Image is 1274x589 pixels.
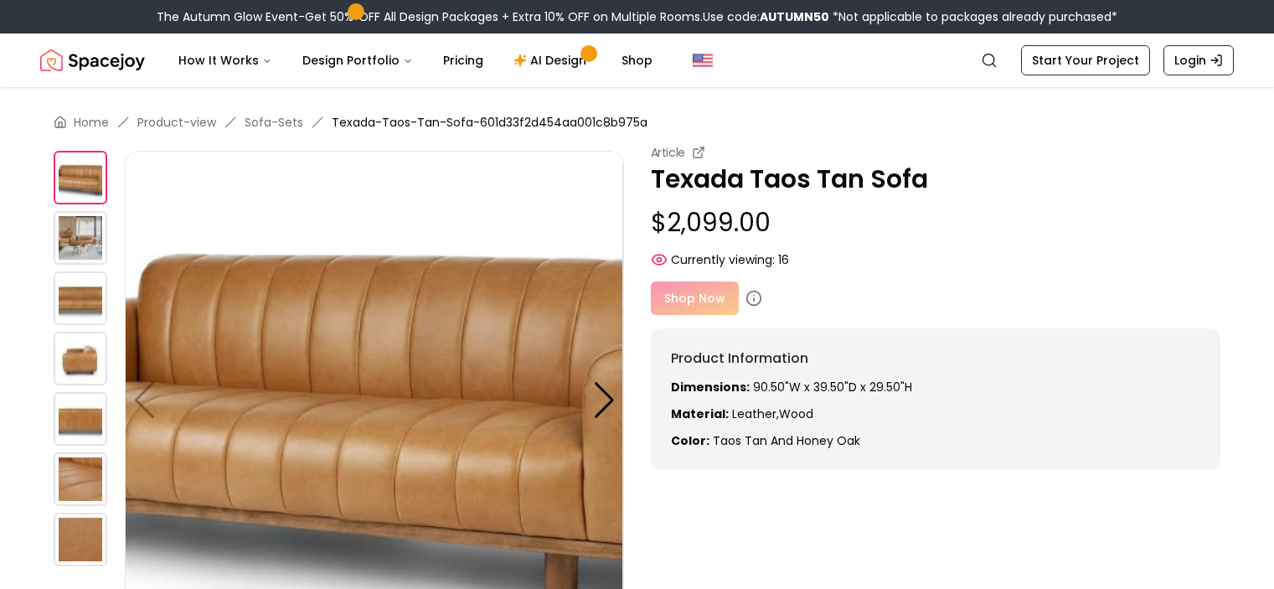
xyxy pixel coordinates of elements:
[608,44,666,77] a: Shop
[651,164,1221,194] p: Texada Taos Tan Sofa
[165,44,286,77] button: How It Works
[671,379,750,395] strong: Dimensions:
[245,114,303,131] a: Sofa-Sets
[289,44,426,77] button: Design Portfolio
[829,8,1117,25] span: *Not applicable to packages already purchased*
[54,513,107,566] img: https://storage.googleapis.com/spacejoy-main/assets/601d33f2d454aa001c8b975a/product_6_m41o6hcbjk8k
[732,406,813,422] span: leather,wood
[165,44,666,77] nav: Main
[703,8,829,25] span: Use code:
[40,44,145,77] a: Spacejoy
[54,211,107,265] img: https://storage.googleapis.com/spacejoy-main/assets/601d33f2d454aa001c8b975a/product_1_pd841o282i5
[713,432,860,449] span: taos tan and honey oak
[54,452,107,506] img: https://storage.googleapis.com/spacejoy-main/assets/601d33f2d454aa001c8b975a/product_5_ne5502kncnc
[54,271,107,325] img: https://storage.googleapis.com/spacejoy-main/assets/601d33f2d454aa001c8b975a/product_2_1f013c8cc6ghf
[500,44,605,77] a: AI Design
[54,151,107,204] img: https://storage.googleapis.com/spacejoy-main/assets/601d33f2d454aa001c8b975a/product_0_g72ija16h4i8
[40,44,145,77] img: Spacejoy Logo
[651,208,1221,238] p: $2,099.00
[1021,45,1150,75] a: Start Your Project
[671,432,709,449] strong: Color:
[430,44,497,77] a: Pricing
[778,251,789,268] span: 16
[760,8,829,25] b: AUTUMN50
[54,332,107,385] img: https://storage.googleapis.com/spacejoy-main/assets/601d33f2d454aa001c8b975a/product_3_o2d399bjc83k
[54,392,107,446] img: https://storage.googleapis.com/spacejoy-main/assets/601d33f2d454aa001c8b975a/product_4_1alk0ecd626c
[40,34,1234,87] nav: Global
[54,114,1220,131] nav: breadcrumb
[671,379,1201,395] p: 90.50"W x 39.50"D x 29.50"H
[332,114,647,131] span: Texada-Taos-Tan-Sofa-601d33f2d454aa001c8b975a
[671,251,775,268] span: Currently viewing:
[693,50,713,70] img: United States
[671,406,729,422] strong: Material:
[1163,45,1234,75] a: Login
[137,114,216,131] a: Product-view
[671,349,1201,369] h6: Product Information
[651,144,686,161] small: Article
[74,114,109,131] a: Home
[157,8,1117,25] div: The Autumn Glow Event-Get 50% OFF All Design Packages + Extra 10% OFF on Multiple Rooms.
